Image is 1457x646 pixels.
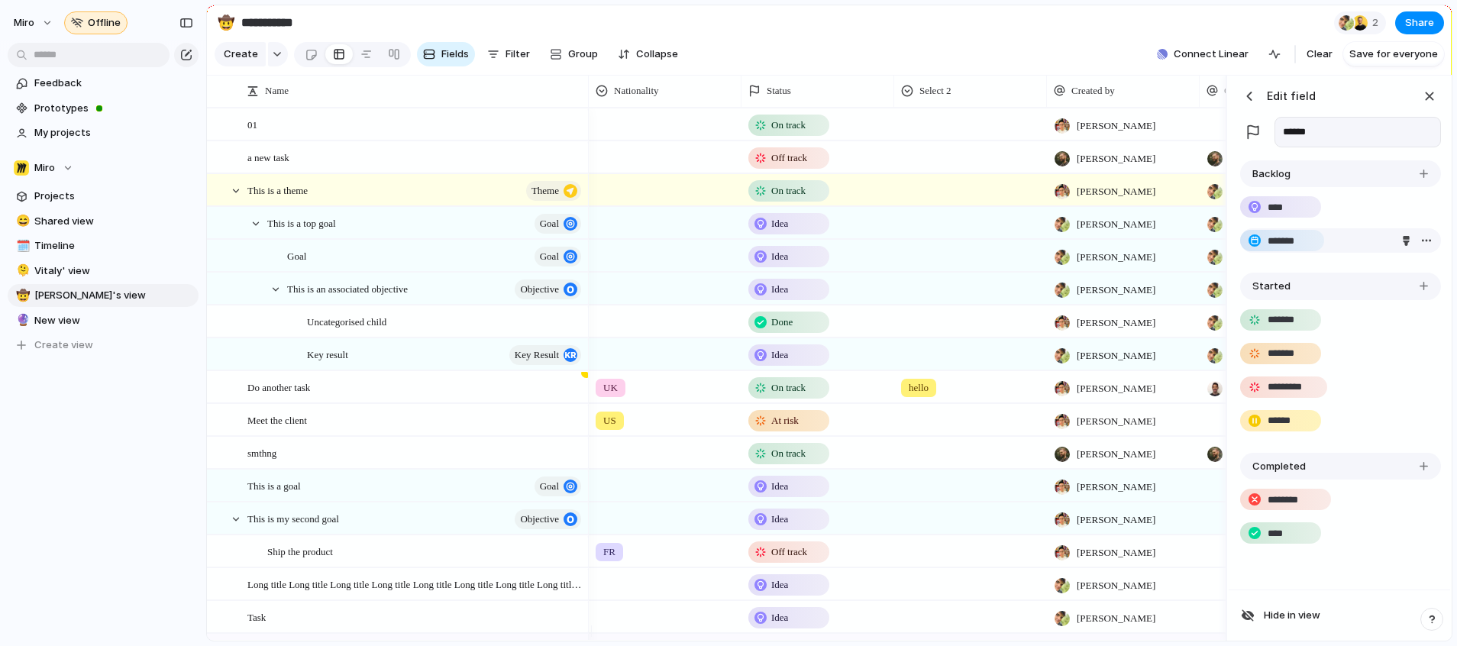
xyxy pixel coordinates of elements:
[771,413,799,428] span: At risk
[8,284,199,307] a: 🤠[PERSON_NAME]'s view
[1071,83,1115,99] span: Created by
[1264,608,1320,623] span: Hide in view
[16,312,27,329] div: 🔮
[1307,47,1333,62] span: Clear
[8,334,199,357] button: Create view
[771,249,788,264] span: Idea
[1077,480,1155,495] span: [PERSON_NAME]
[1077,512,1155,528] span: [PERSON_NAME]
[214,11,238,35] button: 🤠
[247,115,257,133] span: 01
[540,476,559,497] span: goal
[247,148,289,166] span: a new task
[1372,15,1383,31] span: 2
[1224,83,1251,99] span: Owner
[531,180,559,202] span: theme
[247,575,583,593] span: Long title Long title Long title Long title Long title Long title Long title Long title Long titl...
[247,411,307,428] span: Meet the client
[1405,15,1434,31] span: Share
[1077,348,1155,363] span: [PERSON_NAME]
[526,181,581,201] button: theme
[16,262,27,279] div: 🫠
[34,338,93,353] span: Create view
[1077,217,1155,232] span: [PERSON_NAME]
[8,97,199,120] a: Prototypes
[612,42,684,66] button: Collapse
[509,345,581,365] button: key result
[287,279,408,297] span: This is an associated objective
[520,509,559,530] span: objective
[307,345,348,363] span: Key result
[8,260,199,283] a: 🫠Vitaly' view
[535,247,581,266] button: goal
[14,288,29,303] button: 🤠
[247,181,308,199] span: This is a theme
[287,247,306,264] span: Goal
[7,11,61,35] button: miro
[771,216,788,231] span: Idea
[568,47,598,62] span: Group
[535,476,581,496] button: goal
[771,315,793,330] span: Done
[14,263,29,279] button: 🫠
[542,42,606,66] button: Group
[16,287,27,305] div: 🤠
[8,234,199,257] div: 🗓️Timeline
[1174,47,1249,62] span: Connect Linear
[8,72,199,95] a: Feedback
[16,212,27,230] div: 😄
[1077,578,1155,593] span: [PERSON_NAME]
[771,347,788,363] span: Idea
[1252,166,1291,182] span: Backlog
[1077,414,1155,429] span: [PERSON_NAME]
[771,577,788,593] span: Idea
[520,279,559,300] span: objective
[34,263,193,279] span: Vitaly' view
[1267,88,1316,104] h3: Edit field
[1077,545,1155,560] span: [PERSON_NAME]
[767,83,791,99] span: Status
[1395,11,1444,34] button: Share
[8,210,199,233] div: 😄Shared view
[603,380,618,396] span: UK
[215,42,266,66] button: Create
[540,213,559,234] span: goal
[247,444,276,461] span: smthng
[14,238,29,254] button: 🗓️
[540,246,559,267] span: goal
[614,83,659,99] span: Nationality
[1151,43,1255,66] button: Connect Linear
[14,313,29,328] button: 🔮
[1343,42,1444,66] button: Save for everyone
[636,47,678,62] span: Collapse
[1077,118,1155,134] span: [PERSON_NAME]
[1077,315,1155,331] span: [PERSON_NAME]
[1077,381,1155,396] span: [PERSON_NAME]
[1077,184,1155,199] span: [PERSON_NAME]
[8,157,199,179] button: Miro
[771,610,788,625] span: Idea
[481,42,536,66] button: Filter
[1300,42,1339,66] button: Clear
[34,160,55,176] span: Miro
[218,12,234,33] div: 🤠
[267,542,333,560] span: Ship the product
[1252,279,1291,294] span: Started
[247,476,301,494] span: This is a goal
[1077,611,1155,626] span: [PERSON_NAME]
[515,509,581,529] button: objective
[909,380,929,396] span: hello
[8,309,199,332] a: 🔮New view
[16,237,27,255] div: 🗓️
[1349,47,1438,62] span: Save for everyone
[224,47,258,62] span: Create
[34,125,193,141] span: My projects
[1235,602,1447,628] button: Hide in view
[247,509,339,527] span: This is my second goal
[34,288,193,303] span: [PERSON_NAME]'s view
[771,183,806,199] span: On track
[1252,459,1306,474] span: Completed
[14,214,29,229] button: 😄
[441,47,469,62] span: Fields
